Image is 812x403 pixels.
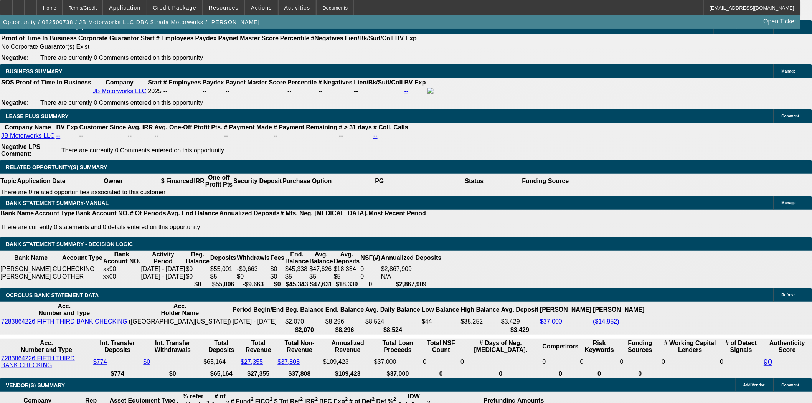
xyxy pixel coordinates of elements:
th: [PERSON_NAME] [593,302,645,317]
td: 0 [620,355,661,369]
span: There are currently 0 Comments entered on this opportunity [61,147,224,154]
a: -- [404,88,409,94]
th: 0 [423,370,460,378]
button: Application [103,0,146,15]
td: [DATE] - [DATE] [141,265,186,273]
b: Negative: [1,99,29,106]
b: # Coll. Calls [373,124,408,130]
b: # > 31 days [339,124,372,130]
b: Avg. One-Off Ptofit Pts. [155,124,223,130]
td: CHECKING [62,265,103,273]
td: 0 [360,273,381,281]
th: Authenticity Score [763,339,811,354]
span: Activities [284,5,310,11]
span: 0 [662,358,665,365]
td: -- [338,132,372,140]
td: -- [354,87,403,96]
th: Bank Account NO. [75,210,130,217]
div: -- [287,88,317,95]
b: Percentile [287,79,317,86]
span: Application [109,5,140,11]
th: Avg. Deposits [333,251,360,265]
td: -- [154,132,223,140]
th: 0 [460,370,541,378]
th: 0 [620,370,661,378]
th: Security Deposit [233,174,282,188]
b: Paydex [195,35,217,41]
th: Avg. Deposit [501,302,539,317]
td: $47,626 [309,265,333,273]
th: Activity Period [141,251,186,265]
span: There are currently 0 Comments entered on this opportunity [40,99,203,106]
td: xx90 [103,265,141,273]
p: There are currently 0 statements and 0 details entered on this opportunity [0,224,426,231]
td: 2025 [147,87,162,96]
th: # of Detect Signals [720,339,763,354]
td: $55,001 [210,265,237,273]
b: Paydex [203,79,224,86]
button: Actions [245,0,278,15]
th: Bank Account NO. [103,251,141,265]
th: $27,355 [240,370,276,378]
span: Add Vendor [743,383,765,387]
td: OTHER [62,273,103,281]
a: JB Motorworks LLC [1,132,55,139]
sup: 2 [393,396,396,402]
sup: 2 [270,396,272,402]
th: $774 [93,370,142,378]
a: 7283864226 FIFTH THIRD BANK CHECKING [1,355,75,368]
b: # Employees [163,79,201,86]
th: $109,423 [323,370,373,378]
a: $27,355 [241,358,263,365]
span: Opportunity / 082500738 / JB Motorworks LLC DBA Strada Motorwerks / [PERSON_NAME] [3,19,260,25]
a: $0 [143,358,150,365]
td: $2,070 [285,318,324,325]
th: Beg. Balance [186,251,210,265]
th: Total Non-Revenue [277,339,322,354]
td: -- [79,132,127,140]
span: BANK STATEMENT SUMMARY-MANUAL [6,200,109,206]
th: $2,070 [285,326,324,334]
a: 7283864226 FIFTH THIRD BANK CHECKING [1,318,127,325]
b: # Employees [156,35,194,41]
td: $5 [309,273,333,281]
b: Lien/Bk/Suit/Coll [345,35,394,41]
th: End. Balance [285,251,309,265]
th: [PERSON_NAME] [540,302,592,317]
th: Owner [66,174,161,188]
b: Customer Since [79,124,126,130]
th: $37,000 [374,370,422,378]
b: BV Exp [56,124,78,130]
td: $0 [270,273,285,281]
span: There are currently 0 Comments entered on this opportunity [40,55,203,61]
div: $109,423 [323,358,373,365]
span: Resources [209,5,239,11]
b: Company Name [5,124,51,130]
th: Deposits [210,251,237,265]
span: VENDOR(S) SUMMARY [6,382,65,388]
b: Negative LPS Comment: [1,144,40,157]
a: 90 [764,358,772,366]
span: Refresh [782,293,796,297]
span: Comment [782,383,799,387]
button: Activities [279,0,316,15]
th: Application Date [17,174,66,188]
a: JB Motorworks LLC [93,88,147,94]
th: Account Type [34,210,75,217]
th: # Of Periods [130,210,167,217]
td: $0 [186,273,210,281]
b: Lien/Bk/Suit/Coll [354,79,403,86]
th: NSF(#) [360,251,381,265]
th: Int. Transfer Withdrawals [143,339,202,354]
td: [DATE] - [DATE] [232,318,284,325]
div: -- [319,88,353,95]
th: Sum of the Total NSF Count and Total Overdraft Fee Count from Ocrolus [423,339,460,354]
td: N/A [381,273,442,281]
b: Avg. IRR [127,124,153,130]
td: 0 [423,355,460,369]
th: Proof of Time In Business [1,35,77,42]
th: 0 [542,370,579,378]
sup: 2 [345,396,348,402]
th: Most Recent Period [368,210,426,217]
td: xx00 [103,273,141,281]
